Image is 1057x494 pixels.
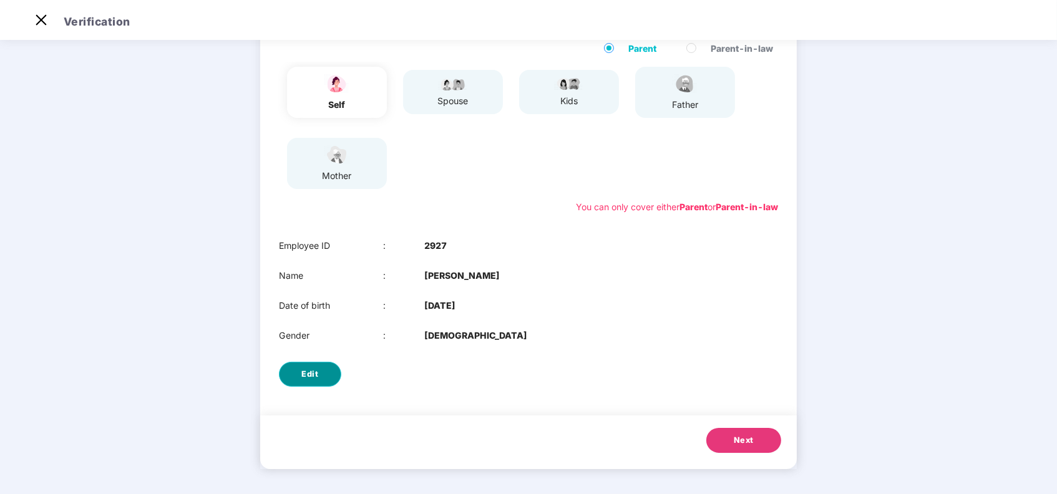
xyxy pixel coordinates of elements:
span: Parent [623,42,661,56]
b: [PERSON_NAME] [424,269,500,283]
div: Gender [279,329,383,342]
div: self [321,98,353,112]
div: Date of birth [279,299,383,312]
span: Edit [302,368,319,380]
div: : [383,239,425,253]
img: svg+xml;base64,PHN2ZyBpZD0iU3BvdXNlX2ljb24iIHhtbG5zPSJodHRwOi8vd3d3LnczLm9yZy8yMDAwL3N2ZyIgd2lkdG... [321,73,353,95]
div: : [383,269,425,283]
div: kids [553,94,585,108]
img: svg+xml;base64,PHN2ZyB4bWxucz0iaHR0cDovL3d3dy53My5vcmcvMjAwMC9zdmciIHdpZHRoPSI5Ny44OTciIGhlaWdodD... [437,76,469,91]
b: [DEMOGRAPHIC_DATA] [424,329,527,342]
img: svg+xml;base64,PHN2ZyBpZD0iRmF0aGVyX2ljb24iIHhtbG5zPSJodHRwOi8vd3d3LnczLm9yZy8yMDAwL3N2ZyIgeG1sbn... [670,73,701,95]
div: : [383,299,425,312]
div: spouse [437,94,469,108]
img: svg+xml;base64,PHN2ZyB4bWxucz0iaHR0cDovL3d3dy53My5vcmcvMjAwMC9zdmciIHdpZHRoPSI3OS4wMzciIGhlaWdodD... [553,76,585,91]
button: Next [706,428,781,453]
button: Edit [279,362,341,387]
b: Parent [679,201,708,212]
div: mother [321,169,353,183]
div: father [670,98,701,112]
img: svg+xml;base64,PHN2ZyB4bWxucz0iaHR0cDovL3d3dy53My5vcmcvMjAwMC9zdmciIHdpZHRoPSI1NCIgaGVpZ2h0PSIzOC... [321,144,353,166]
b: 2927 [424,239,447,253]
div: You can only cover either or [576,200,778,214]
b: Parent-in-law [716,201,778,212]
b: [DATE] [424,299,455,312]
div: : [383,329,425,342]
div: Employee ID [279,239,383,253]
div: Name [279,269,383,283]
span: Parent-in-law [706,42,778,56]
span: Next [734,434,754,447]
